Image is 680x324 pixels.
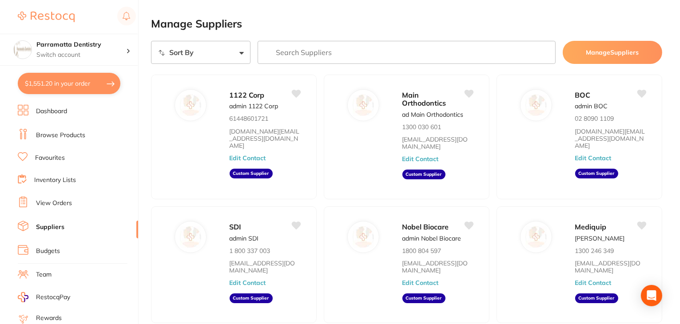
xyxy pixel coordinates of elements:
[575,103,608,110] p: admin BOC
[14,41,32,59] img: Parramatta Dentistry
[402,111,464,118] p: ad Main Orthodontics
[258,41,556,64] input: Search Suppliers
[36,199,72,208] a: View Orders
[575,279,612,286] button: Edit Contact
[36,40,126,49] h4: Parramatta Dentistry
[230,235,259,242] p: admin SDI
[230,115,269,122] p: 61448601721
[35,154,65,162] a: Favourites
[402,170,445,179] aside: Custom Supplier
[230,222,242,231] span: SDI
[230,293,273,303] aside: Custom Supplier
[230,128,301,149] a: [DOMAIN_NAME][EMAIL_ADDRESS][DOMAIN_NAME]
[402,123,441,130] p: 1300 030 601
[230,154,266,162] button: Edit Contact
[353,226,374,248] img: Nobel Biocare
[575,247,614,254] p: 1300 246 349
[402,155,439,162] button: Edit Contact
[230,103,278,110] p: admin 1122 Corp
[402,91,446,107] span: Main Orthodontics
[18,73,120,94] button: $1,551.20 in your order
[180,226,201,248] img: SDI
[575,128,646,149] a: [DOMAIN_NAME][EMAIL_ADDRESS][DOMAIN_NAME]
[36,131,85,140] a: Browse Products
[18,7,75,27] a: Restocq Logo
[353,95,374,116] img: Main Orthodontics
[641,285,662,306] div: Open Intercom Messenger
[18,12,75,22] img: Restocq Logo
[36,270,52,279] a: Team
[151,18,662,30] h2: Manage Suppliers
[575,235,625,242] p: [PERSON_NAME]
[36,314,62,323] a: Rewards
[402,222,449,231] span: Nobel Biocare
[402,279,439,286] button: Edit Contact
[402,235,461,242] p: admin Nobel Biocare
[36,293,70,302] span: RestocqPay
[525,95,547,116] img: BOC
[575,293,618,303] aside: Custom Supplier
[36,51,126,59] p: Switch account
[230,169,273,178] aside: Custom Supplier
[402,247,441,254] p: 1800 804 597
[230,260,301,274] a: [EMAIL_ADDRESS][DOMAIN_NAME]
[36,223,64,232] a: Suppliers
[230,91,265,99] span: 1122 Corp
[575,222,607,231] span: Mediquip
[34,176,76,185] a: Inventory Lists
[402,136,473,150] a: [EMAIL_ADDRESS][DOMAIN_NAME]
[402,260,473,274] a: [EMAIL_ADDRESS][DOMAIN_NAME]
[18,292,28,302] img: RestocqPay
[18,292,70,302] a: RestocqPay
[36,107,67,116] a: Dashboard
[402,293,445,303] aside: Custom Supplier
[575,169,618,178] aside: Custom Supplier
[575,260,646,274] a: [EMAIL_ADDRESS][DOMAIN_NAME]
[36,247,60,256] a: Budgets
[525,226,547,248] img: Mediquip
[230,247,270,254] p: 1 800 337 003
[180,95,201,116] img: 1122 Corp
[575,115,614,122] p: 02 8090 1109
[575,91,591,99] span: BOC
[563,41,662,64] button: ManageSuppliers
[230,279,266,286] button: Edit Contact
[575,154,612,162] button: Edit Contact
